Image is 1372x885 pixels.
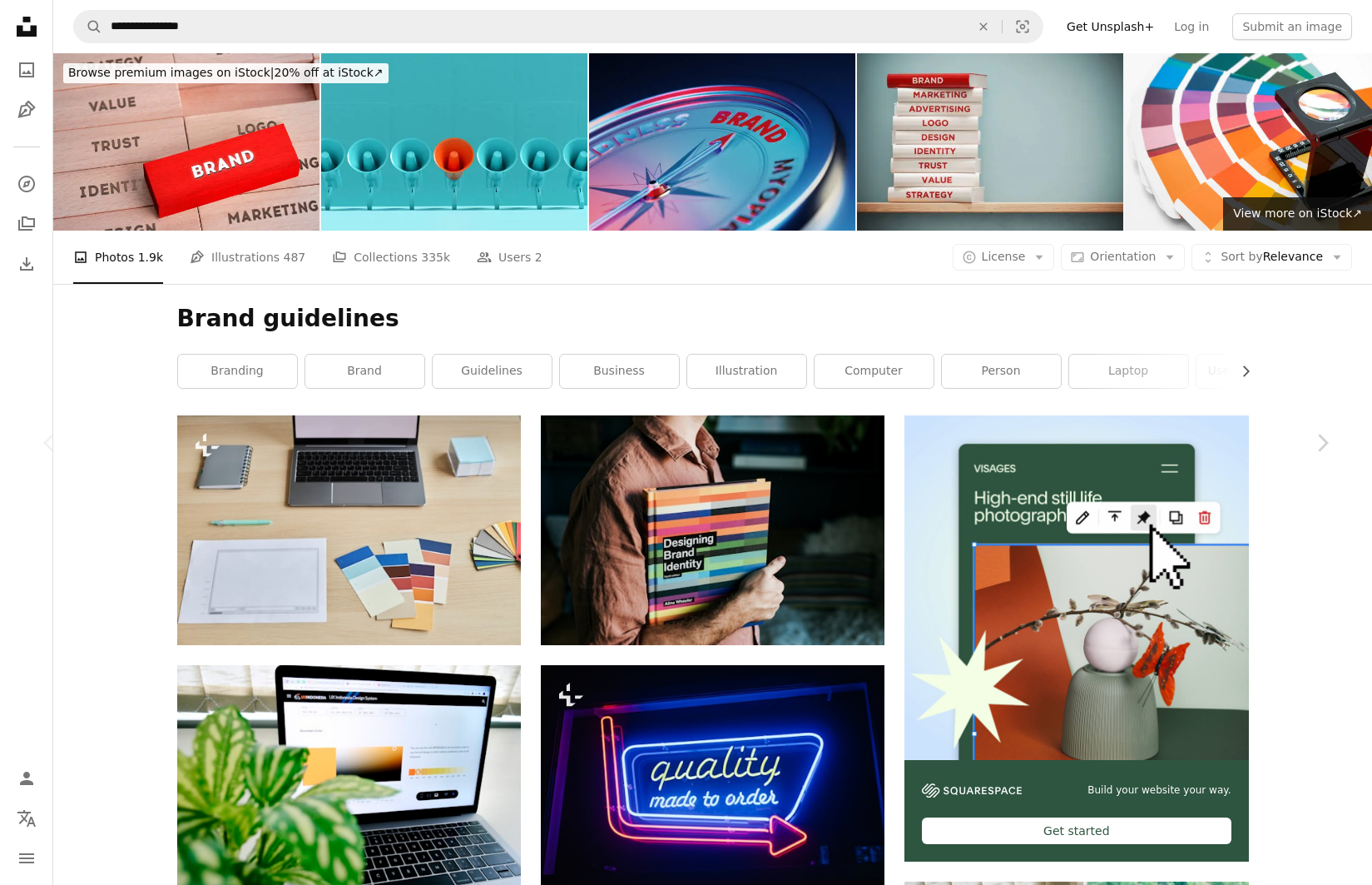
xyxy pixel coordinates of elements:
[1061,244,1185,271] button: Orientation
[982,250,1026,263] span: License
[177,522,521,537] a: Top view of designers workplace with palette swatches and laptop, copy space
[1087,783,1231,798] span: Build your website your way.
[815,355,934,388] a: computer
[589,53,855,231] img: Brand Concept: The Arrow of The Compass Pointing The Brand Word Over Dark Blue Metallic Background
[10,802,43,835] button: Language
[922,818,1231,844] div: Get started
[1196,355,1315,388] a: user experience
[284,248,306,266] span: 487
[541,772,884,787] a: a neon sign that says quality made to order
[1069,355,1188,388] a: laptop
[1231,355,1249,388] button: scroll list to the right
[560,355,679,388] a: business
[922,783,1022,798] img: file-1606177908946-d1eed1cbe4f5image
[10,93,43,127] a: Illustrations
[1233,206,1362,220] span: View more on iStock ↗
[535,248,542,266] span: 2
[904,415,1248,862] a: Build your website your way.Get started
[73,10,1043,43] form: Find visuals sitewide
[10,207,43,241] a: Collections
[953,244,1055,271] button: License
[541,522,884,537] a: a man holding a book that says designing brand identity
[904,415,1248,759] img: file-1723602894256-972c108553a7image
[421,248,450,266] span: 335k
[857,53,1123,231] img: Books of Advertising And Branding In Front Grey Wall
[10,53,43,87] a: Photos
[1232,13,1352,40] button: Submit an image
[10,762,43,795] a: Log in / Sign up
[541,415,884,644] img: a man holding a book that says designing brand identity
[1057,13,1164,40] a: Get Unsplash+
[177,304,1249,334] h1: Brand guidelines
[1191,244,1352,271] button: Sort byRelevance
[1272,363,1372,523] a: Next
[10,247,43,281] a: Download History
[10,842,43,875] button: Menu
[1003,11,1043,42] button: Visual search
[321,53,587,231] img: Blue megaphones in a row with one of them is in orange color on blue background.
[332,231,450,284] a: Collections 335k
[687,355,806,388] a: illustration
[53,53,319,231] img: Branding Concept with Wooden Blocks in Red Color
[477,231,542,284] a: Users 2
[1090,250,1156,263] span: Orientation
[53,53,399,93] a: Browse premium images on iStock|20% off at iStock↗
[1221,249,1323,266] span: Relevance
[1164,13,1219,40] a: Log in
[177,415,521,644] img: Top view of designers workplace with palette swatches and laptop, copy space
[305,355,424,388] a: brand
[10,167,43,201] a: Explore
[74,11,102,42] button: Search Unsplash
[965,11,1002,42] button: Clear
[68,66,274,79] span: Browse premium images on iStock |
[942,355,1061,388] a: person
[178,355,297,388] a: branding
[177,772,521,787] a: silver macbook pro turned on displaying green leaves
[1223,197,1372,231] a: View more on iStock↗
[68,66,384,79] span: 20% off at iStock ↗
[1221,250,1262,263] span: Sort by
[433,355,552,388] a: guidelines
[190,231,305,284] a: Illustrations 487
